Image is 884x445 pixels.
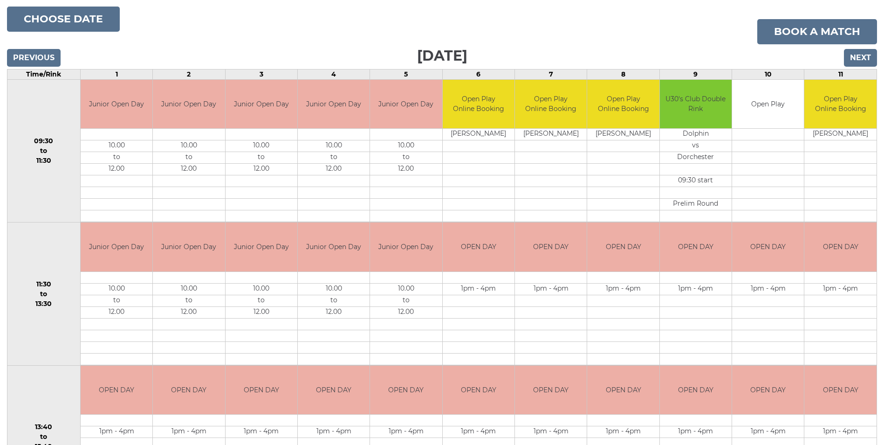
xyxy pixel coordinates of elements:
td: 09:30 to 11:30 [7,79,81,222]
td: 10.00 [153,283,225,295]
td: 10.00 [226,283,297,295]
td: Junior Open Day [298,222,370,271]
td: OPEN DAY [226,366,297,415]
td: OPEN DAY [298,366,370,415]
td: 1pm - 4pm [443,283,514,295]
td: 4 [297,69,370,79]
td: [PERSON_NAME] [515,129,587,140]
td: 1pm - 4pm [660,283,732,295]
td: Open Play Online Booking [587,80,659,129]
td: 10.00 [370,140,442,152]
input: Previous [7,49,61,67]
td: 12.00 [226,164,297,175]
td: Junior Open Day [153,222,225,271]
td: 2 [153,69,225,79]
td: to [81,295,152,306]
td: Prelim Round [660,199,732,210]
td: U30's Club Double Rink [660,80,732,129]
td: to [370,152,442,164]
td: Junior Open Day [370,222,442,271]
td: OPEN DAY [515,222,587,271]
td: OPEN DAY [443,366,514,415]
td: 10.00 [153,140,225,152]
td: 12.00 [226,306,297,318]
td: vs [660,140,732,152]
td: Time/Rink [7,69,81,79]
td: Open Play [732,80,804,129]
td: OPEN DAY [153,366,225,415]
td: to [298,295,370,306]
td: 1pm - 4pm [443,426,514,438]
td: 1pm - 4pm [732,283,804,295]
td: 8 [587,69,659,79]
td: 12.00 [81,306,152,318]
td: 1pm - 4pm [804,283,877,295]
td: to [226,295,297,306]
td: Junior Open Day [226,222,297,271]
td: Open Play Online Booking [515,80,587,129]
td: 9 [659,69,732,79]
td: Junior Open Day [153,80,225,129]
td: 11 [804,69,877,79]
td: [PERSON_NAME] [443,129,514,140]
td: 10.00 [298,140,370,152]
td: OPEN DAY [587,366,659,415]
td: 3 [225,69,297,79]
td: 10.00 [370,283,442,295]
td: OPEN DAY [660,222,732,271]
td: 12.00 [298,306,370,318]
td: 1pm - 4pm [587,426,659,438]
td: 1pm - 4pm [370,426,442,438]
td: 12.00 [81,164,152,175]
td: 1pm - 4pm [153,426,225,438]
td: OPEN DAY [81,366,152,415]
td: 7 [515,69,587,79]
td: 1pm - 4pm [226,426,297,438]
td: Dolphin [660,129,732,140]
td: 1pm - 4pm [298,426,370,438]
td: Junior Open Day [298,80,370,129]
input: Next [844,49,877,67]
td: 10.00 [298,283,370,295]
td: [PERSON_NAME] [587,129,659,140]
td: Junior Open Day [81,222,152,271]
td: Junior Open Day [370,80,442,129]
td: 10 [732,69,804,79]
td: 12.00 [370,306,442,318]
td: OPEN DAY [515,366,587,415]
td: to [81,152,152,164]
td: to [370,295,442,306]
button: Choose date [7,7,120,32]
td: OPEN DAY [732,366,804,415]
td: OPEN DAY [804,366,877,415]
td: Junior Open Day [226,80,297,129]
td: 12.00 [370,164,442,175]
td: OPEN DAY [587,222,659,271]
td: to [298,152,370,164]
td: Open Play Online Booking [804,80,877,129]
td: 10.00 [81,283,152,295]
td: OPEN DAY [660,366,732,415]
td: 1pm - 4pm [81,426,152,438]
td: OPEN DAY [443,222,514,271]
td: to [226,152,297,164]
td: 1pm - 4pm [515,426,587,438]
td: 1pm - 4pm [732,426,804,438]
td: 1pm - 4pm [515,283,587,295]
td: 1pm - 4pm [804,426,877,438]
td: 10.00 [81,140,152,152]
td: 1 [80,69,152,79]
td: 11:30 to 13:30 [7,222,81,366]
td: 12.00 [298,164,370,175]
td: OPEN DAY [804,222,877,271]
td: 1pm - 4pm [587,283,659,295]
td: Open Play Online Booking [443,80,514,129]
td: 09:30 start [660,175,732,187]
td: [PERSON_NAME] [804,129,877,140]
td: 12.00 [153,164,225,175]
td: 10.00 [226,140,297,152]
td: Junior Open Day [81,80,152,129]
td: OPEN DAY [732,222,804,271]
td: to [153,295,225,306]
a: Book a match [757,19,877,44]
